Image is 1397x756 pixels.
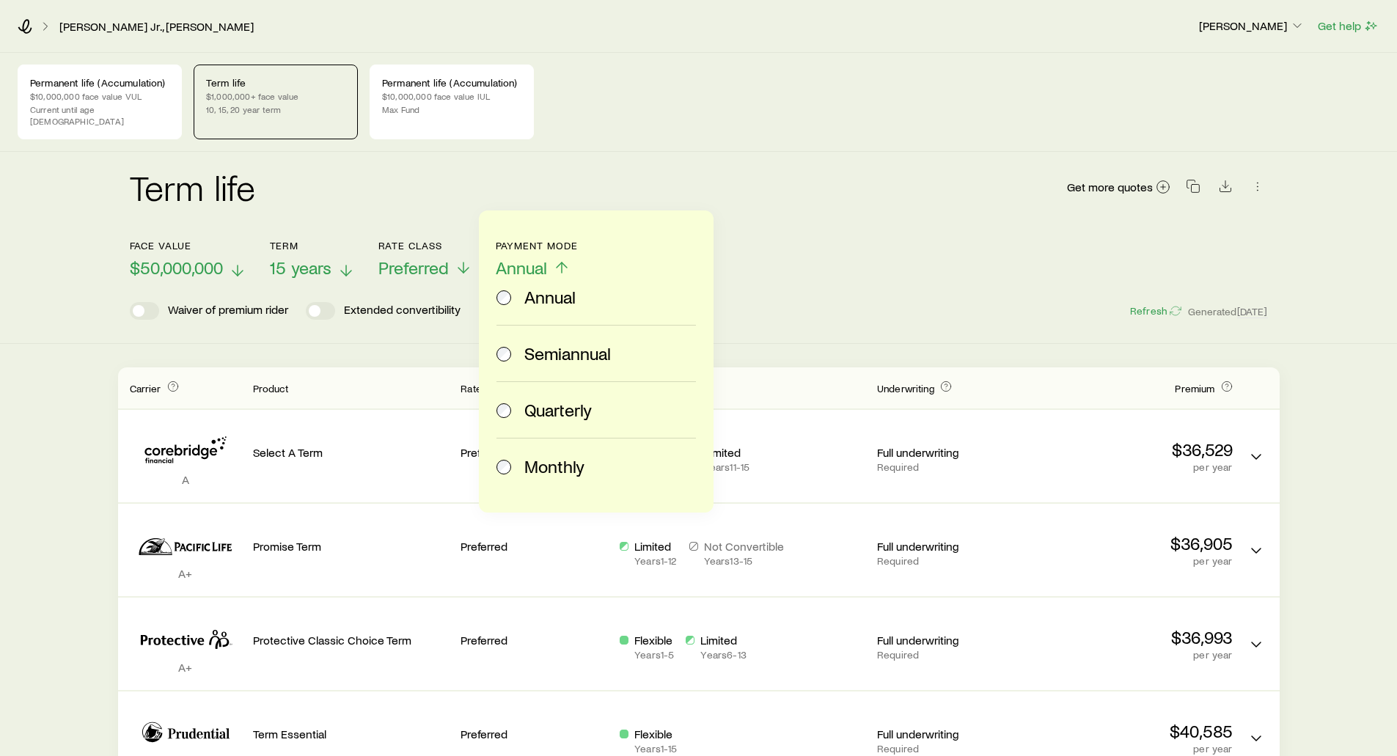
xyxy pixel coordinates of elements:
[1036,555,1233,567] p: per year
[461,445,608,460] p: Preferred
[634,649,674,661] p: Years 1 - 5
[704,539,784,554] p: Not Convertible
[253,445,450,460] p: Select A Term
[1198,18,1305,35] button: [PERSON_NAME]
[270,240,355,279] button: Term15 years
[461,539,608,554] p: Preferred
[634,743,677,755] p: Years 1 - 15
[877,461,1024,473] p: Required
[461,633,608,647] p: Preferred
[378,240,472,252] p: Rate Class
[877,445,1024,460] p: Full underwriting
[253,633,450,647] p: Protective Classic Choice Term
[30,77,169,89] p: Permanent life (Accumulation)
[194,65,358,139] a: Term life$1,000,000+ face value10, 15, 20 year term
[59,20,254,34] a: [PERSON_NAME] Jr., [PERSON_NAME]
[1129,304,1182,318] button: Refresh
[1175,382,1214,394] span: Premium
[1036,461,1233,473] p: per year
[130,382,161,394] span: Carrier
[253,382,289,394] span: Product
[877,633,1024,647] p: Full underwriting
[1188,305,1267,318] span: Generated
[634,633,674,647] p: Flexible
[206,103,345,115] p: 10, 15, 20 year term
[382,90,521,102] p: $10,000,000 face value IUL
[1036,533,1233,554] p: $36,905
[130,240,246,279] button: Face value$50,000,000
[130,472,241,487] p: A
[130,240,246,252] p: Face value
[634,539,677,554] p: Limited
[634,555,677,567] p: Years 1 - 12
[877,555,1024,567] p: Required
[168,302,288,320] p: Waiver of premium rider
[370,65,534,139] a: Permanent life (Accumulation)$10,000,000 face value IULMax Fund
[382,103,521,115] p: Max Fund
[1215,182,1236,196] a: Download CSV
[253,539,450,554] p: Promise Term
[704,461,750,473] p: Years 11 - 15
[704,445,750,460] p: Limited
[130,660,241,675] p: A+
[1067,181,1153,193] span: Get more quotes
[1066,179,1171,196] a: Get more quotes
[30,103,169,127] p: Current until age [DEMOGRAPHIC_DATA]
[344,302,461,320] p: Extended convertibility
[130,169,256,205] h2: Term life
[461,727,608,741] p: Preferred
[1036,743,1233,755] p: per year
[378,240,472,279] button: Rate ClassPreferred
[634,727,677,741] p: Flexible
[130,257,223,278] span: $50,000,000
[496,240,579,279] button: Payment ModeAnnual
[496,257,547,278] span: Annual
[206,77,345,89] p: Term life
[206,90,345,102] p: $1,000,000+ face value
[496,240,579,252] p: Payment Mode
[877,649,1024,661] p: Required
[877,382,934,394] span: Underwriting
[1036,439,1233,460] p: $36,529
[382,77,521,89] p: Permanent life (Accumulation)
[700,649,746,661] p: Years 6 - 13
[253,727,450,741] p: Term Essential
[130,566,241,581] p: A+
[877,727,1024,741] p: Full underwriting
[1036,627,1233,647] p: $36,993
[704,555,784,567] p: Years 13 - 15
[378,257,449,278] span: Preferred
[461,382,510,394] span: Rate Class
[1036,649,1233,661] p: per year
[1237,305,1268,318] span: [DATE]
[18,65,182,139] a: Permanent life (Accumulation)$10,000,000 face value VULCurrent until age [DEMOGRAPHIC_DATA]
[1199,18,1305,33] p: [PERSON_NAME]
[270,240,355,252] p: Term
[270,257,331,278] span: 15 years
[30,90,169,102] p: $10,000,000 face value VUL
[877,743,1024,755] p: Required
[877,539,1024,554] p: Full underwriting
[1036,721,1233,741] p: $40,585
[700,633,746,647] p: Limited
[1317,18,1379,34] button: Get help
